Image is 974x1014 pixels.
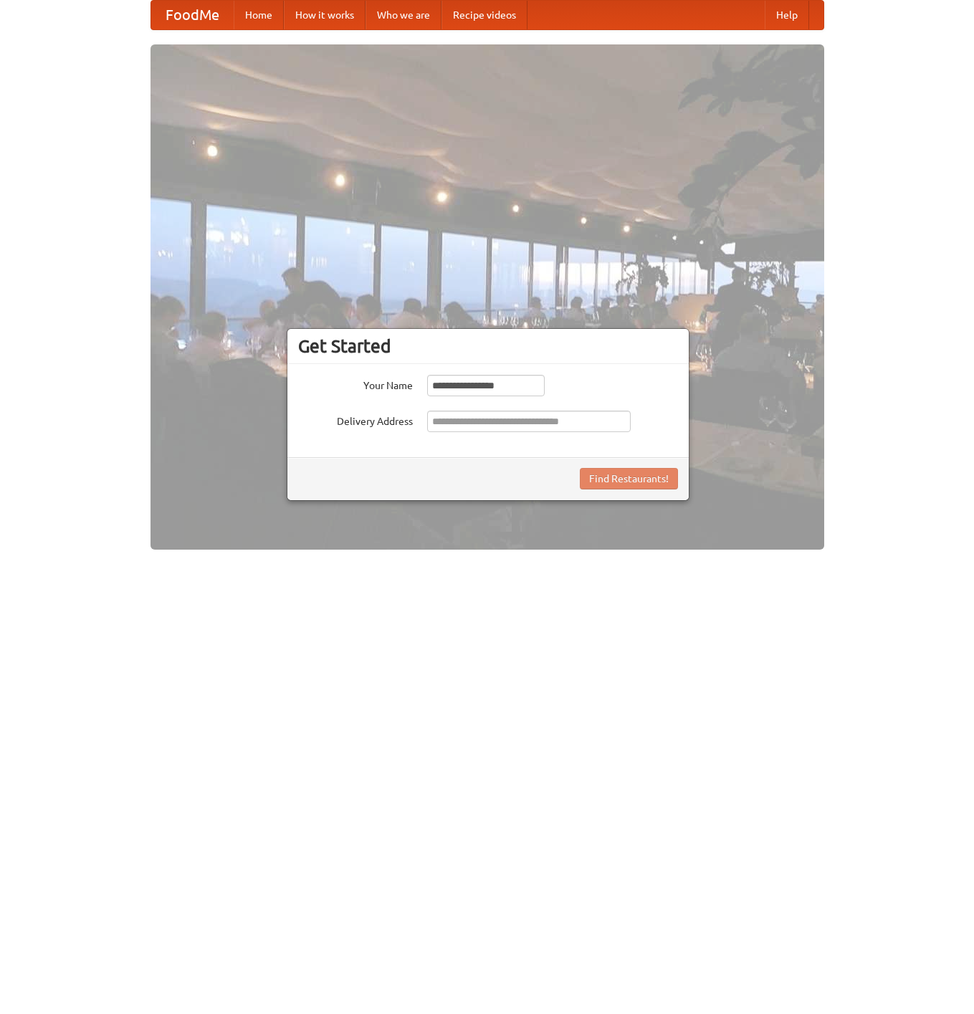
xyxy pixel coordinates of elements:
[441,1,527,29] a: Recipe videos
[298,375,413,393] label: Your Name
[366,1,441,29] a: Who we are
[298,411,413,429] label: Delivery Address
[580,468,678,489] button: Find Restaurants!
[234,1,284,29] a: Home
[765,1,809,29] a: Help
[151,1,234,29] a: FoodMe
[298,335,678,357] h3: Get Started
[284,1,366,29] a: How it works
